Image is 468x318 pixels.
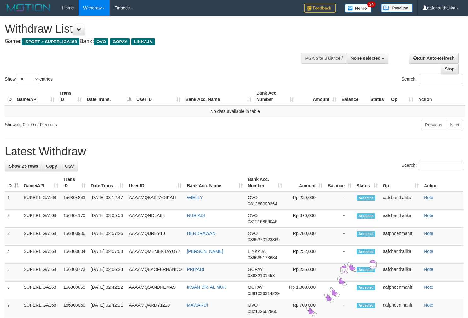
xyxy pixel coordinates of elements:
[88,246,127,264] td: [DATE] 02:57:03
[88,174,127,192] th: Date Trans.: activate to sort column ascending
[61,264,88,282] td: 156803773
[357,195,375,201] span: Accepted
[88,264,127,282] td: [DATE] 02:56:23
[245,174,285,192] th: Bank Acc. Number: activate to sort column ascending
[248,249,265,254] span: LINKAJA
[21,264,61,282] td: SUPERLIGA168
[5,192,21,210] td: 1
[381,4,413,12] img: panduan.png
[367,2,376,7] span: 34
[5,119,190,128] div: Showing 0 to 0 of 0 entries
[325,228,354,246] td: -
[187,231,215,236] a: HENDRAWAN
[5,87,14,105] th: ID
[126,282,184,299] td: AAAAMQSANDREMAS
[402,75,463,84] label: Search:
[5,145,463,158] h1: Latest Withdraw
[285,282,325,299] td: Rp 1,000,000
[325,210,354,228] td: -
[357,285,375,290] span: Accepted
[248,231,258,236] span: OVO
[65,164,74,169] span: CSV
[187,303,208,308] a: MAWARDI
[380,210,421,228] td: aafchanthalika
[88,282,127,299] td: [DATE] 02:42:22
[5,23,306,35] h1: Withdraw List
[419,75,463,84] input: Search:
[357,249,375,254] span: Accepted
[9,164,38,169] span: Show 25 rows
[21,299,61,317] td: SUPERLIGA168
[380,282,421,299] td: aafphoenmanit
[110,38,130,45] span: GOPAY
[325,192,354,210] td: -
[248,267,263,272] span: GOPAY
[94,38,108,45] span: OVO
[325,299,354,317] td: -
[248,195,258,200] span: OVO
[61,174,88,192] th: Trans ID: activate to sort column ascending
[126,299,184,317] td: AAAAMQARDY1228
[248,213,258,218] span: OVO
[5,75,53,84] label: Show entries
[357,231,375,237] span: Accepted
[419,161,463,170] input: Search:
[61,282,88,299] td: 156803059
[446,120,463,130] a: Next
[131,38,155,45] span: LINKAJA
[285,246,325,264] td: Rp 252,000
[357,303,375,308] span: Accepted
[380,246,421,264] td: aafchanthalika
[5,38,306,45] h4: Game: Bank:
[354,174,380,192] th: Status: activate to sort column ascending
[347,53,389,64] button: None selected
[126,246,184,264] td: AAAAMQMEMEKTAYO77
[183,87,254,105] th: Bank Acc. Name: activate to sort column ascending
[184,174,245,192] th: Bank Acc. Name: activate to sort column ascending
[424,285,433,290] a: Note
[88,210,127,228] td: [DATE] 03:05:56
[21,228,61,246] td: SUPERLIGA168
[389,87,416,105] th: Op: activate to sort column ascending
[134,87,183,105] th: User ID: activate to sort column ascending
[339,87,368,105] th: Balance
[248,201,277,206] span: Copy 081288093264 to clipboard
[5,210,21,228] td: 2
[88,299,127,317] td: [DATE] 02:42:21
[57,87,84,105] th: Trans ID: activate to sort column ascending
[248,255,277,260] span: Copy 089665178634 to clipboard
[126,192,184,210] td: AAAAMQBAKPAOIKAN
[357,213,375,219] span: Accepted
[5,3,53,13] img: MOTION_logo.png
[61,210,88,228] td: 156804170
[61,299,88,317] td: 156803050
[441,64,459,74] a: Stop
[88,228,127,246] td: [DATE] 02:57:26
[126,210,184,228] td: AAAAMQNOLA88
[248,303,258,308] span: OVO
[5,161,42,171] a: Show 25 rows
[187,267,204,272] a: PRIYADI
[301,53,346,64] div: PGA Site Balance /
[248,291,280,296] span: Copy 0881036314229 to clipboard
[248,285,263,290] span: GOPAY
[21,282,61,299] td: SUPERLIGA168
[325,264,354,282] td: -
[357,267,375,272] span: Accepted
[21,174,61,192] th: Game/API: activate to sort column ascending
[351,56,381,61] span: None selected
[187,213,205,218] a: NURIADI
[325,282,354,299] td: -
[325,246,354,264] td: -
[380,299,421,317] td: aafphoenmanit
[126,264,184,282] td: AAAAMQEKOFERNANDO
[248,273,275,278] span: Copy 08982101458 to clipboard
[61,228,88,246] td: 156803906
[187,285,226,290] a: IKSAN DRI AL MUK
[5,105,465,117] td: No data available in table
[345,4,372,13] img: Button%20Memo.svg
[285,299,325,317] td: Rp 700,000
[21,192,61,210] td: SUPERLIGA168
[325,174,354,192] th: Balance: activate to sort column ascending
[5,264,21,282] td: 5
